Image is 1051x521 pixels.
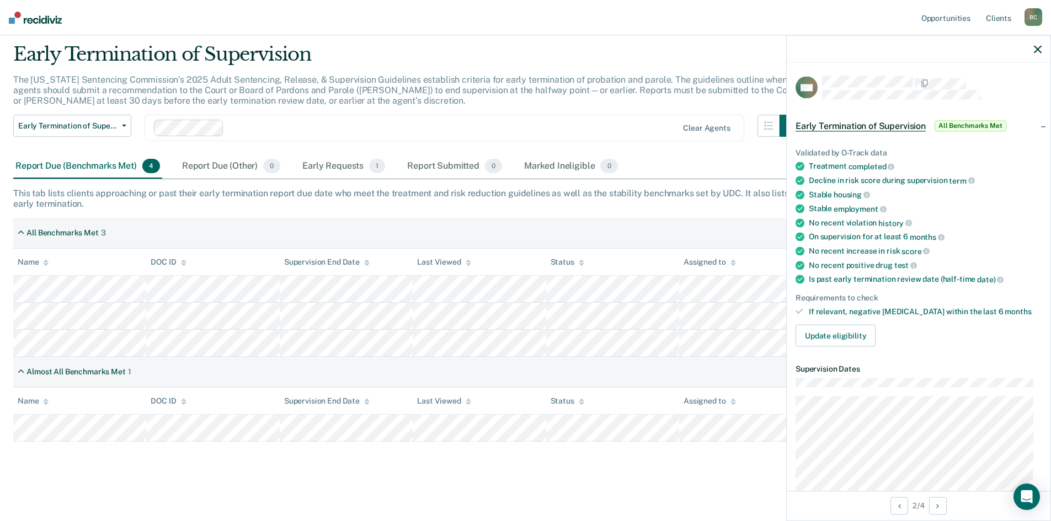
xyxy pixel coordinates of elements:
div: All Benchmarks Met [26,228,98,238]
div: No recent positive drug [809,260,1042,270]
span: housing [834,190,870,199]
span: test [894,261,917,270]
span: employment [834,205,886,213]
div: Supervision End Date [284,396,370,406]
div: 1 [128,367,131,377]
div: Status [551,257,584,267]
span: Early Termination of Supervision [796,120,926,131]
div: Report Due (Benchmarks Met) [13,154,162,179]
button: Next Opportunity [929,497,947,514]
span: score [901,246,930,255]
span: term [949,176,974,185]
button: Previous Opportunity [890,497,908,514]
div: Early Requests [300,154,387,179]
span: 0 [600,159,617,173]
div: Stable [809,204,1042,214]
div: Name [18,396,49,406]
div: DOC ID [151,257,186,267]
span: All Benchmarks Met [935,120,1006,131]
div: No recent increase in risk [809,246,1042,256]
div: Report Submitted [405,154,504,179]
dt: Supervision Dates [796,364,1042,374]
div: 2 / 4 [787,491,1050,520]
div: Status [551,396,584,406]
span: completed [849,162,895,171]
div: No recent violation [809,218,1042,228]
div: Treatment [809,162,1042,171]
span: 0 [263,159,280,173]
div: If relevant, negative [MEDICAL_DATA] within the last 6 [809,307,1042,316]
div: Requirements to check [796,293,1042,302]
div: 3 [101,228,106,238]
div: B C [1025,8,1042,26]
span: 1 [369,159,385,173]
div: Assigned to [684,257,735,267]
div: Last Viewed [417,257,471,267]
div: Early Termination of Supervision [13,43,802,74]
div: Is past early termination review date (half-time [809,275,1042,284]
p: The [US_STATE] Sentencing Commission’s 2025 Adult Sentencing, Release, & Supervision Guidelines e... [13,74,798,106]
div: Almost All Benchmarks Met [26,367,126,377]
span: 0 [485,159,502,173]
div: DOC ID [151,396,186,406]
span: Early Termination of Supervision [18,121,118,131]
span: months [910,233,945,241]
div: Decline in risk score during supervision [809,176,1042,186]
div: Validated by O-Track data [796,148,1042,157]
div: Supervision End Date [284,257,370,267]
div: On supervision for at least 6 [809,232,1042,242]
span: months [1005,307,1031,315]
div: Report Due (Other) [180,154,282,179]
div: Open Intercom Messenger [1013,484,1040,510]
div: Assigned to [684,396,735,406]
div: Name [18,257,49,267]
div: Early Termination of SupervisionAll Benchmarks Met [787,108,1050,143]
span: history [878,218,912,227]
span: date) [977,275,1004,284]
div: Last Viewed [417,396,471,406]
div: Stable [809,190,1042,200]
button: Update eligibility [796,325,876,347]
img: Recidiviz [9,12,62,24]
div: This tab lists clients approaching or past their early termination report due date who meet the t... [13,188,1038,209]
span: 4 [142,159,160,173]
div: Marked Ineligible [522,154,620,179]
div: Clear agents [683,123,730,133]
